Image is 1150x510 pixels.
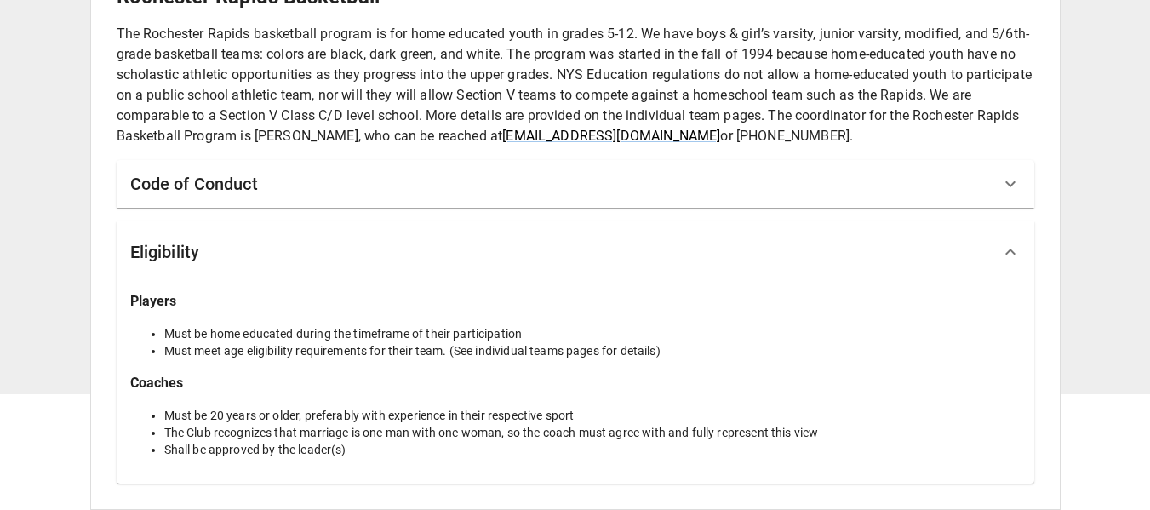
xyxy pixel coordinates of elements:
[164,342,1021,359] li: Must meet age eligibility requirements for their team. (See individual teams pages for details)
[130,170,258,198] h6: Code of Conduct
[117,160,1034,208] div: Code of Conduct
[164,407,1021,424] li: Must be 20 years or older, preferably with experience in their respective sport
[164,424,1021,441] li: The Club recognizes that marriage is one man with one woman, so the coach must agree with and ful...
[117,221,1034,283] div: Eligibility
[130,289,1021,313] h6: Players
[164,441,1021,458] li: Shall be approved by the leader(s)
[130,238,200,266] h6: Eligibility
[502,128,720,144] a: [EMAIL_ADDRESS][DOMAIN_NAME]
[130,371,1021,395] h6: Coaches
[117,24,1034,146] p: The Rochester Rapids basketball program is for home educated youth in grades 5-12. We have boys &...
[164,325,1021,342] li: Must be home educated during the timeframe of their participation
